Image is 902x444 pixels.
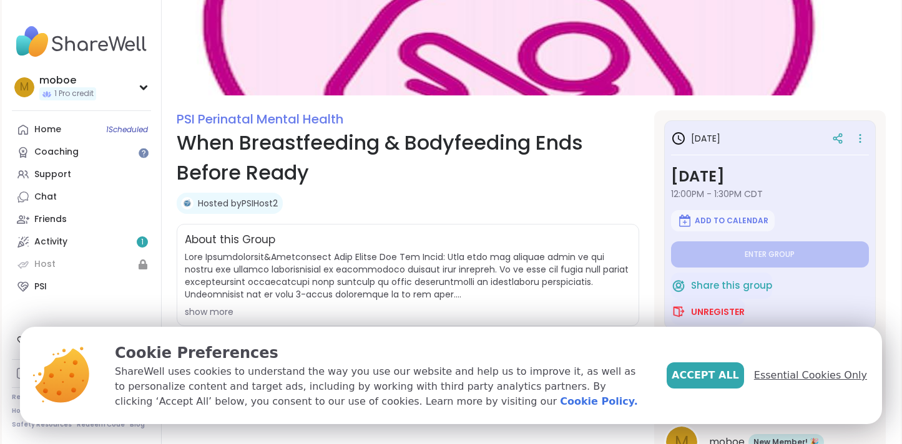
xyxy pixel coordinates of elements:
span: Lore Ipsumdolorsit&Ametconsect Adip Elitse Doe Tem Incid: Utla etdo mag aliquae admin ve qui nost... [185,251,631,301]
span: 12:00PM - 1:30PM CDT [671,188,869,200]
a: Hosted byPSIHost2 [198,197,278,210]
a: Activity1 [12,231,151,253]
span: 1 Scheduled [106,125,148,135]
a: Blog [130,420,145,429]
div: Support [34,168,71,181]
h1: When Breastfeeding & Bodyfeeding Ends Before Ready [177,128,639,188]
p: ShareWell uses cookies to understand the way you use our website and help us to improve it, as we... [115,364,647,409]
span: Add to Calendar [695,216,768,226]
h2: About this Group [185,232,275,248]
img: ShareWell Logomark [671,304,686,319]
span: 1 [141,237,144,248]
span: Share this group [691,279,772,293]
img: PSIHost2 [181,197,194,210]
img: ShareWell Logomark [671,278,686,293]
button: Enter group [671,241,869,268]
a: Chat [12,186,151,208]
a: PSI Perinatal Mental Health [177,110,343,128]
a: Safety Resources [12,420,72,429]
button: Accept All [667,362,744,388]
span: 1 Pro credit [54,89,94,99]
span: Accept All [672,368,739,383]
button: Unregister [671,299,745,325]
div: Friends [34,213,67,226]
a: Support [12,163,151,186]
a: Coaching [12,141,151,163]
h3: [DATE] [671,165,869,188]
div: Activity [34,236,67,248]
div: Home [34,123,61,136]
button: Share this group [671,273,772,299]
iframe: Spotlight [139,148,149,158]
p: Cookie Preferences [115,342,647,364]
div: moboe [39,74,96,87]
span: Essential Cookies Only [754,368,867,383]
a: Host [12,253,151,276]
a: Cookie Policy. [560,394,637,409]
div: Host [34,258,56,271]
a: PSI [12,276,151,298]
img: ShareWell Nav Logo [12,20,151,64]
h3: [DATE] [671,131,720,146]
a: Home1Scheduled [12,118,151,141]
a: Friends [12,208,151,231]
img: ShareWell Logomark [677,213,692,228]
div: Coaching [34,146,79,158]
button: Add to Calendar [671,210,775,231]
div: PSI [34,281,47,293]
a: Redeem Code [77,420,125,429]
div: show more [185,306,631,318]
span: Enter group [745,249,795,259]
div: Chat [34,191,57,203]
span: Unregister [691,306,745,318]
span: m [20,79,29,95]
